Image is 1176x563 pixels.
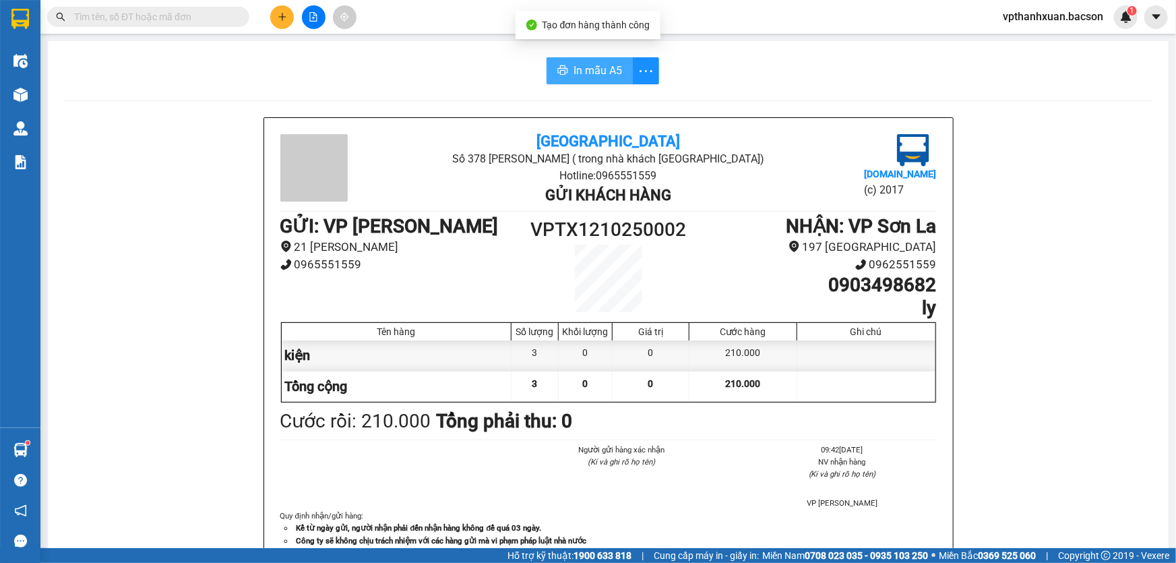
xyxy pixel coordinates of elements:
li: Số 378 [PERSON_NAME] ( trong nhà khách [GEOGRAPHIC_DATA]) [390,150,827,167]
b: GỬI : VP [PERSON_NAME] [17,98,235,120]
span: message [14,535,27,547]
b: NHẬN : VP Sơn La [786,215,937,237]
span: more [633,63,658,80]
span: 210.000 [725,378,760,389]
button: aim [333,5,357,29]
strong: Khai thác nội dung, cân kiểm ( hàng giá trị cao) nhận theo thực tế hoá đơn ( nếu có). [297,548,586,558]
img: warehouse-icon [13,443,28,457]
li: Hotline: 0965551559 [390,167,827,184]
span: | [642,548,644,563]
b: [DOMAIN_NAME] [864,169,936,179]
b: [GEOGRAPHIC_DATA] [536,133,680,150]
li: NV nhận hàng [748,456,936,468]
span: search [56,12,65,22]
img: icon-new-feature [1120,11,1132,23]
div: Giá trị [616,326,685,337]
div: 0 [559,340,613,371]
li: Người gửi hàng xác nhận [528,444,716,456]
i: (Kí và ghi rõ họ tên) [809,469,876,479]
span: vpthanhxuan.bacson [992,8,1114,25]
span: In mẫu A5 [574,62,622,79]
div: 0 [613,340,689,371]
li: Số 378 [PERSON_NAME] ( trong nhà khách [GEOGRAPHIC_DATA]) [126,33,563,50]
img: logo.jpg [897,134,929,167]
button: more [632,57,659,84]
li: 0962551559 [690,256,936,274]
span: notification [14,504,27,517]
h1: ly [690,297,936,320]
span: Tổng cộng [285,378,348,394]
span: printer [557,65,568,78]
img: logo-vxr [11,9,29,29]
button: plus [270,5,294,29]
sup: 1 [1127,6,1137,16]
span: caret-down [1150,11,1163,23]
div: Tên hàng [285,326,508,337]
sup: 1 [26,441,30,445]
b: Gửi khách hàng [545,187,671,204]
strong: Kể từ ngày gửi, người nhận phải đến nhận hàng không để quá 03 ngày. [297,523,542,533]
span: copyright [1101,551,1111,560]
button: printerIn mẫu A5 [547,57,633,84]
span: plus [278,12,287,22]
div: Ghi chú [801,326,932,337]
span: 0 [648,378,654,389]
span: environment [788,241,800,252]
li: 197 [GEOGRAPHIC_DATA] [690,238,936,256]
button: caret-down [1144,5,1168,29]
li: Hotline: 0965551559 [126,50,563,67]
button: file-add [302,5,326,29]
img: warehouse-icon [13,121,28,136]
span: 0 [583,378,588,389]
strong: Công ty sẽ không chịu trách nhiệm với các hàng gửi mà vi phạm pháp luật nhà nước [297,536,587,545]
img: warehouse-icon [13,88,28,102]
strong: 0708 023 035 - 0935 103 250 [805,550,928,561]
li: (c) 2017 [864,181,936,198]
span: question-circle [14,474,27,487]
span: 1 [1129,6,1134,16]
div: Khối lượng [562,326,609,337]
span: phone [855,259,867,270]
span: Miền Bắc [939,548,1036,563]
div: Cước hàng [693,326,793,337]
img: warehouse-icon [13,54,28,68]
li: 0965551559 [280,256,526,274]
li: 21 [PERSON_NAME] [280,238,526,256]
span: file-add [309,12,318,22]
i: (Kí và ghi rõ họ tên) [588,457,655,467]
div: Số lượng [515,326,555,337]
span: Miền Nam [762,548,928,563]
span: aim [340,12,349,22]
span: 3 [532,378,538,389]
span: | [1046,548,1048,563]
span: environment [280,241,292,252]
img: solution-icon [13,155,28,169]
input: Tìm tên, số ĐT hoặc mã đơn [74,9,233,24]
div: Cước rồi : 210.000 [280,407,431,436]
b: Tổng phải thu: 0 [437,410,573,432]
div: kiện [282,340,512,371]
li: 09:42[DATE] [748,444,936,456]
div: 3 [512,340,559,371]
b: GỬI : VP [PERSON_NAME] [280,215,499,237]
strong: 1900 633 818 [574,550,631,561]
span: Cung cấp máy in - giấy in: [654,548,759,563]
span: Tạo đơn hàng thành công [543,20,650,30]
h1: 0903498682 [690,274,936,297]
span: ⚪️ [931,553,935,558]
span: check-circle [526,20,537,30]
span: phone [280,259,292,270]
li: VP [PERSON_NAME] [748,497,936,509]
strong: 0369 525 060 [978,550,1036,561]
h1: VPTX1210250002 [526,215,691,245]
span: Hỗ trợ kỹ thuật: [507,548,631,563]
div: 210.000 [689,340,797,371]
